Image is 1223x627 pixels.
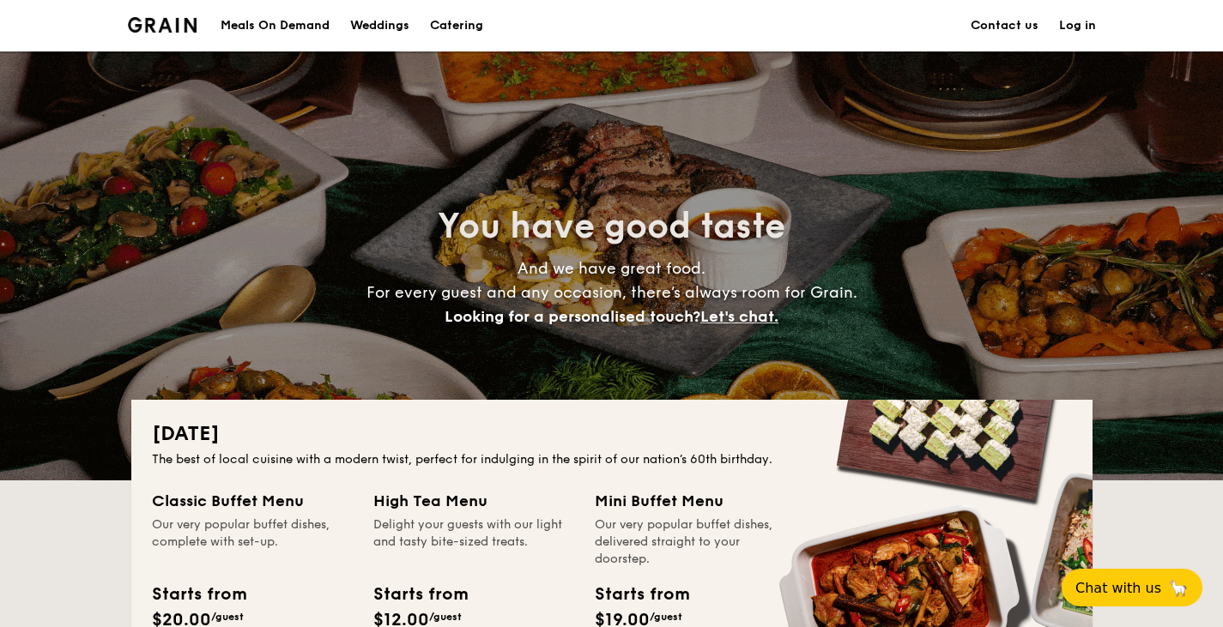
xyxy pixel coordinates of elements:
[1062,569,1202,606] button: Chat with us🦙
[438,206,785,247] span: You have good taste
[445,307,700,326] span: Looking for a personalised touch?
[152,451,1072,468] div: The best of local cuisine with a modern twist, perfect for indulging in the spirit of our nation’...
[595,582,688,607] div: Starts from
[429,611,462,623] span: /guest
[152,489,353,513] div: Classic Buffet Menu
[373,516,574,568] div: Delight your guests with our light and tasty bite-sized treats.
[595,516,796,568] div: Our very popular buffet dishes, delivered straight to your doorstep.
[373,582,467,607] div: Starts from
[595,489,796,513] div: Mini Buffet Menu
[366,259,857,326] span: And we have great food. For every guest and any occasion, there’s always room for Grain.
[650,611,682,623] span: /guest
[373,489,574,513] div: High Tea Menu
[128,17,197,33] a: Logotype
[700,307,778,326] span: Let's chat.
[1168,578,1189,598] span: 🦙
[152,420,1072,448] h2: [DATE]
[128,17,197,33] img: Grain
[1075,580,1161,596] span: Chat with us
[211,611,244,623] span: /guest
[152,516,353,568] div: Our very popular buffet dishes, complete with set-up.
[152,582,245,607] div: Starts from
